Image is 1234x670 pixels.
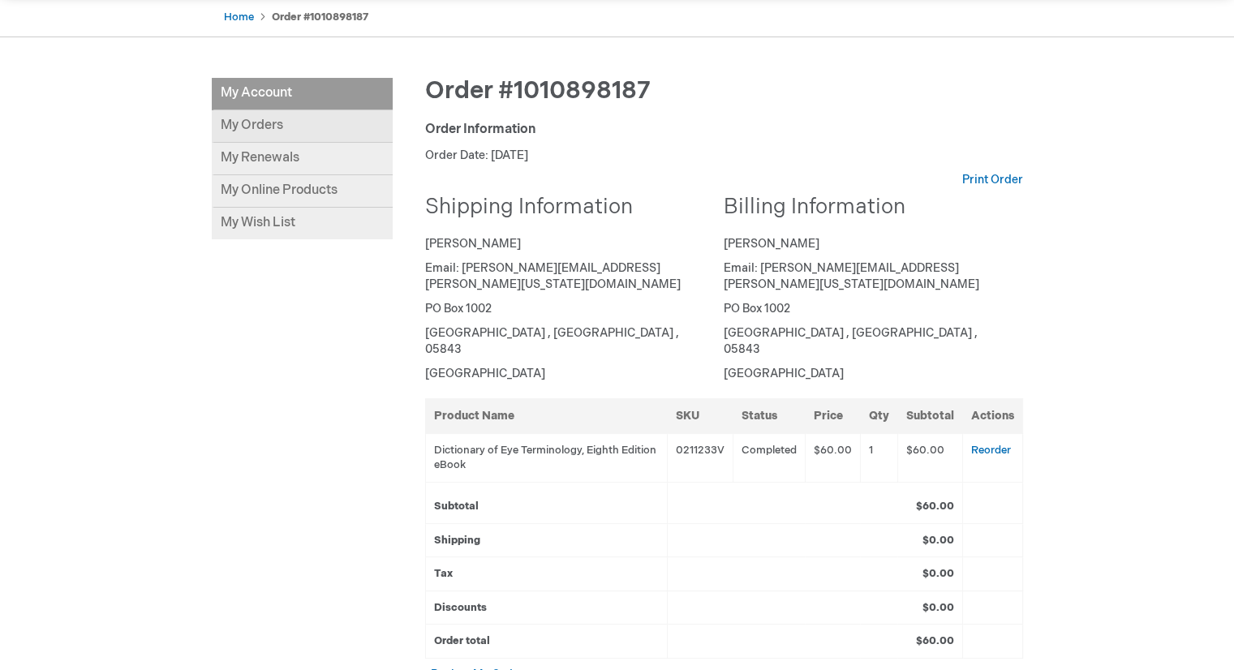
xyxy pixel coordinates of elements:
strong: $0.00 [922,534,954,547]
span: [PERSON_NAME] [724,237,819,251]
a: My Wish List [212,208,393,239]
strong: $0.00 [922,567,954,580]
div: Order Information [425,121,1023,140]
td: $60.00 [805,433,860,482]
span: [GEOGRAPHIC_DATA] [425,367,545,380]
strong: Subtotal [434,500,479,513]
span: [GEOGRAPHIC_DATA] , [GEOGRAPHIC_DATA] , 05843 [425,326,679,356]
th: Qty [860,398,897,433]
th: Product Name [425,398,667,433]
td: Dictionary of Eye Terminology, Eighth Edition eBook [425,433,667,482]
a: Print Order [962,172,1023,188]
span: [GEOGRAPHIC_DATA] [724,367,844,380]
a: My Renewals [212,143,393,175]
th: Subtotal [897,398,962,433]
a: My Online Products [212,175,393,208]
a: Home [224,11,254,24]
span: Email: [PERSON_NAME][EMAIL_ADDRESS][PERSON_NAME][US_STATE][DOMAIN_NAME] [724,261,979,291]
td: 1 [860,433,897,482]
p: Order Date: [DATE] [425,148,1023,164]
td: Completed [733,433,805,482]
th: Actions [962,398,1022,433]
h2: Billing Information [724,196,1011,220]
strong: $60.00 [916,634,954,647]
span: Email: [PERSON_NAME][EMAIL_ADDRESS][PERSON_NAME][US_STATE][DOMAIN_NAME] [425,261,681,291]
strong: Order #1010898187 [272,11,368,24]
th: Status [733,398,805,433]
strong: Order total [434,634,490,647]
strong: Shipping [434,534,480,547]
span: Order #1010898187 [425,76,651,105]
h2: Shipping Information [425,196,712,220]
a: My Orders [212,110,393,143]
td: $60.00 [897,433,962,482]
strong: Discounts [434,601,487,614]
th: SKU [667,398,733,433]
td: 0211233V [667,433,733,482]
strong: $60.00 [916,500,954,513]
strong: $0.00 [922,601,954,614]
strong: Tax [434,567,453,580]
span: [GEOGRAPHIC_DATA] , [GEOGRAPHIC_DATA] , 05843 [724,326,978,356]
span: PO Box 1002 [724,302,790,316]
th: Price [805,398,860,433]
a: Reorder [971,444,1011,457]
span: [PERSON_NAME] [425,237,521,251]
span: PO Box 1002 [425,302,492,316]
